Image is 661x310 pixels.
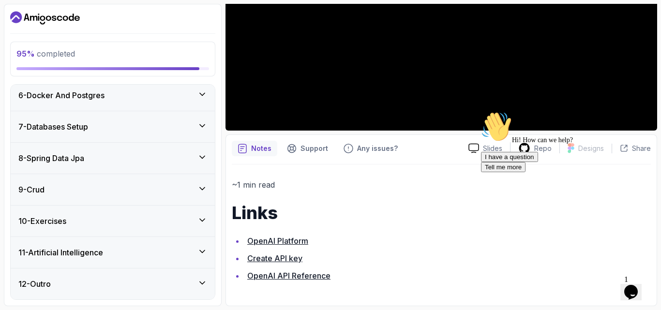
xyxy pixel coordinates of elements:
[18,184,45,195] h3: 9 - Crud
[10,10,80,26] a: Dashboard
[247,253,302,263] a: Create API key
[232,203,651,222] h1: Links
[16,49,35,59] span: 95 %
[18,278,51,290] h3: 12 - Outro
[11,237,215,268] button: 11-Artificial Intelligence
[247,236,308,246] a: OpenAI Platform
[11,143,215,174] button: 8-Spring Data Jpa
[11,206,215,236] button: 10-Exercises
[18,152,84,164] h3: 8 - Spring Data Jpa
[11,111,215,142] button: 7-Databases Setup
[4,4,178,65] div: 👋Hi! How can we help?I have a questionTell me more
[477,107,651,266] iframe: chat widget
[11,268,215,299] button: 12-Outro
[18,89,105,101] h3: 6 - Docker And Postgres
[4,55,48,65] button: Tell me more
[11,80,215,111] button: 6-Docker And Postgres
[4,4,35,35] img: :wave:
[461,143,510,153] a: Slides
[18,215,66,227] h3: 10 - Exercises
[16,49,75,59] span: completed
[4,44,61,55] button: I have a question
[11,174,215,205] button: 9-Crud
[620,271,651,300] iframe: chat widget
[247,271,330,280] a: OpenAI API Reference
[18,247,103,258] h3: 11 - Artificial Intelligence
[4,29,96,36] span: Hi! How can we help?
[232,178,651,192] p: ~1 min read
[18,121,88,133] h3: 7 - Databases Setup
